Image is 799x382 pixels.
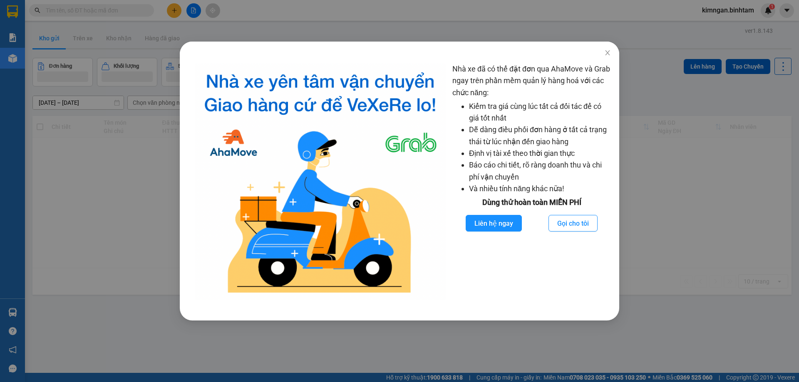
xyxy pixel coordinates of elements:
[596,42,619,65] button: Close
[474,218,513,229] span: Liên hệ ngay
[452,197,611,208] div: Dùng thử hoàn toàn MIỄN PHÍ
[469,101,611,124] li: Kiểm tra giá cùng lúc tất cả đối tác để có giá tốt nhất
[557,218,589,229] span: Gọi cho tôi
[604,49,611,56] span: close
[466,215,522,232] button: Liên hệ ngay
[452,63,611,300] div: Nhà xe đã có thể đặt đơn qua AhaMove và Grab ngay trên phần mềm quản lý hàng hoá với các chức năng:
[469,148,611,159] li: Định vị tài xế theo thời gian thực
[469,159,611,183] li: Báo cáo chi tiết, rõ ràng doanh thu và chi phí vận chuyển
[195,63,446,300] img: logo
[548,215,598,232] button: Gọi cho tôi
[469,183,611,195] li: Và nhiều tính năng khác nữa!
[469,124,611,148] li: Dễ dàng điều phối đơn hàng ở tất cả trạng thái từ lúc nhận đến giao hàng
